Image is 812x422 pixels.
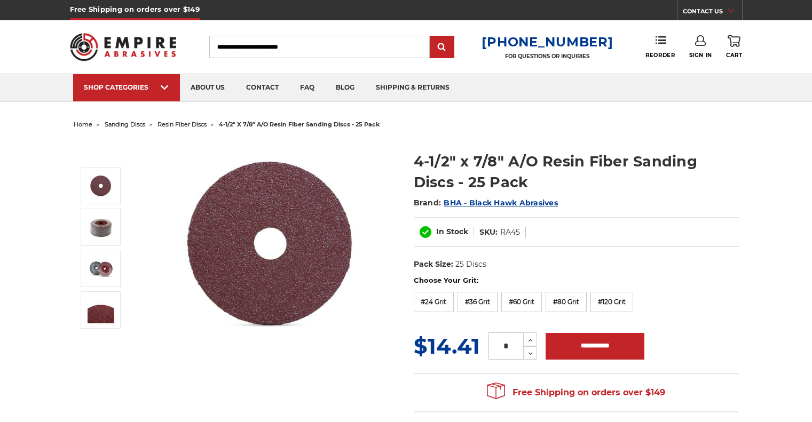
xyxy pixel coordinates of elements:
a: about us [180,74,235,101]
h1: 4-1/2" x 7/8" A/O Resin Fiber Sanding Discs - 25 Pack [414,151,739,193]
img: 4-1/2" x 7/8" A/O Resin Fiber Sanding Discs - 25 Pack [88,297,114,323]
dt: Pack Size: [414,259,453,270]
a: BHA - Black Hawk Abrasives [444,198,558,208]
dd: 25 Discs [455,259,486,270]
img: Empire Abrasives [70,26,177,68]
p: FOR QUESTIONS OR INQUIRIES [482,53,613,60]
img: 4.5 inch resin fiber disc [165,140,379,350]
a: Cart [726,35,742,59]
span: Sign In [689,52,712,59]
span: Reorder [645,52,675,59]
a: contact [235,74,289,101]
a: shipping & returns [365,74,460,101]
dt: SKU: [479,227,498,238]
dd: RA45 [500,227,520,238]
a: sanding discs [105,121,145,128]
label: Choose Your Grit: [414,275,739,286]
img: 4.5 inch resin fiber disc [88,173,114,199]
img: 4-1/2" x 7/8" A/O Resin Fiber Sanding Discs - 25 Pack [88,255,114,282]
a: [PHONE_NUMBER] [482,34,613,50]
span: Free Shipping on orders over $149 [487,382,665,403]
img: 4-1/2" x 7/8" A/O Resin Fiber Sanding Discs - 25 Pack [88,214,114,241]
span: Cart [726,52,742,59]
a: resin fiber discs [157,121,207,128]
span: $14.41 [414,333,480,359]
div: SHOP CATEGORIES [84,83,169,91]
span: In Stock [436,227,468,236]
a: Reorder [645,35,675,58]
span: 4-1/2" x 7/8" a/o resin fiber sanding discs - 25 pack [219,121,380,128]
span: Brand: [414,198,442,208]
input: Submit [431,37,453,58]
a: home [74,121,92,128]
a: blog [325,74,365,101]
a: faq [289,74,325,101]
a: CONTACT US [683,5,742,20]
